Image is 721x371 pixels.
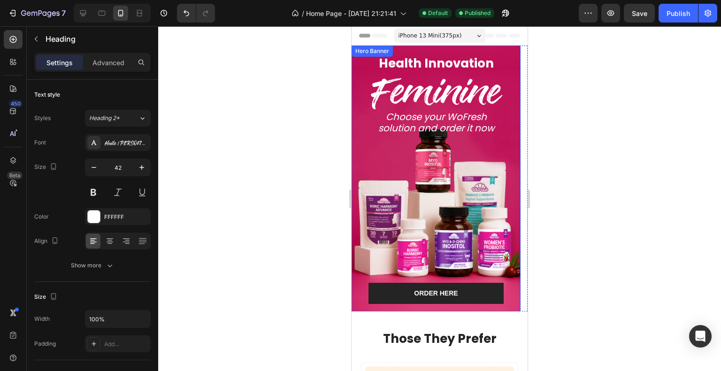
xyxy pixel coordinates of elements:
[34,161,59,174] div: Size
[4,4,70,23] button: 7
[61,8,66,19] p: 7
[177,4,215,23] div: Undo/Redo
[104,340,148,348] div: Add...
[428,9,448,17] span: Default
[34,212,49,221] div: Color
[624,4,655,23] button: Save
[352,26,528,371] iframe: Design area
[306,8,396,18] span: Home Page - [DATE] 21:21:41
[689,325,712,348] div: Open Intercom Messenger
[34,291,59,303] div: Size
[104,213,148,221] div: FFFFFF
[34,315,50,323] div: Width
[34,344,159,353] p: Can not get product from Shopify
[46,33,147,45] p: Heading
[85,110,151,127] button: Heading 2*
[632,9,647,17] span: Save
[34,235,61,248] div: Align
[659,4,698,23] button: Publish
[34,91,60,99] div: Text style
[34,257,151,274] button: Show more
[302,8,304,18] span: /
[85,310,150,327] input: Auto
[465,9,491,17] span: Published
[104,139,148,147] div: Huile [PERSON_NAME]
[71,261,115,270] div: Show more
[34,340,56,348] div: Padding
[34,138,46,147] div: Font
[34,114,51,122] div: Styles
[9,100,23,107] div: 450
[89,114,120,122] span: Heading 2*
[7,172,23,179] div: Beta
[92,58,124,68] p: Advanced
[667,8,690,18] div: Publish
[46,58,73,68] p: Settings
